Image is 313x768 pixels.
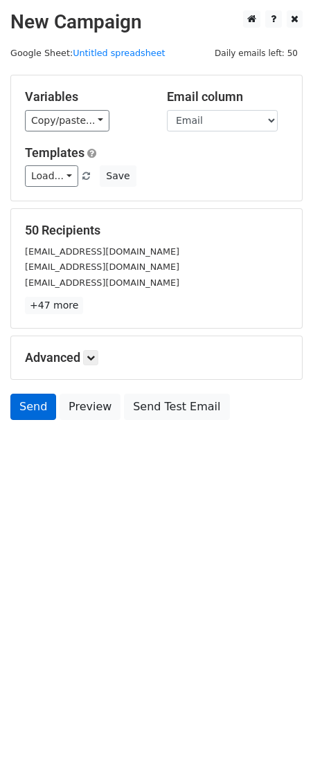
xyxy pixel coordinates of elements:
a: Daily emails left: 50 [210,48,303,58]
a: Send Test Email [124,394,229,420]
a: Untitled spreadsheet [73,48,165,58]
span: Daily emails left: 50 [210,46,303,61]
h5: 50 Recipients [25,223,288,238]
a: Preview [60,394,120,420]
a: Templates [25,145,84,160]
button: Save [100,165,136,187]
h5: Advanced [25,350,288,365]
h2: New Campaign [10,10,303,34]
small: Google Sheet: [10,48,166,58]
small: [EMAIL_ADDRESS][DOMAIN_NAME] [25,262,179,272]
a: Load... [25,165,78,187]
iframe: Chat Widget [244,702,313,768]
a: +47 more [25,297,83,314]
h5: Variables [25,89,146,104]
small: [EMAIL_ADDRESS][DOMAIN_NAME] [25,277,179,288]
a: Send [10,394,56,420]
a: Copy/paste... [25,110,109,131]
h5: Email column [167,89,288,104]
small: [EMAIL_ADDRESS][DOMAIN_NAME] [25,246,179,257]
